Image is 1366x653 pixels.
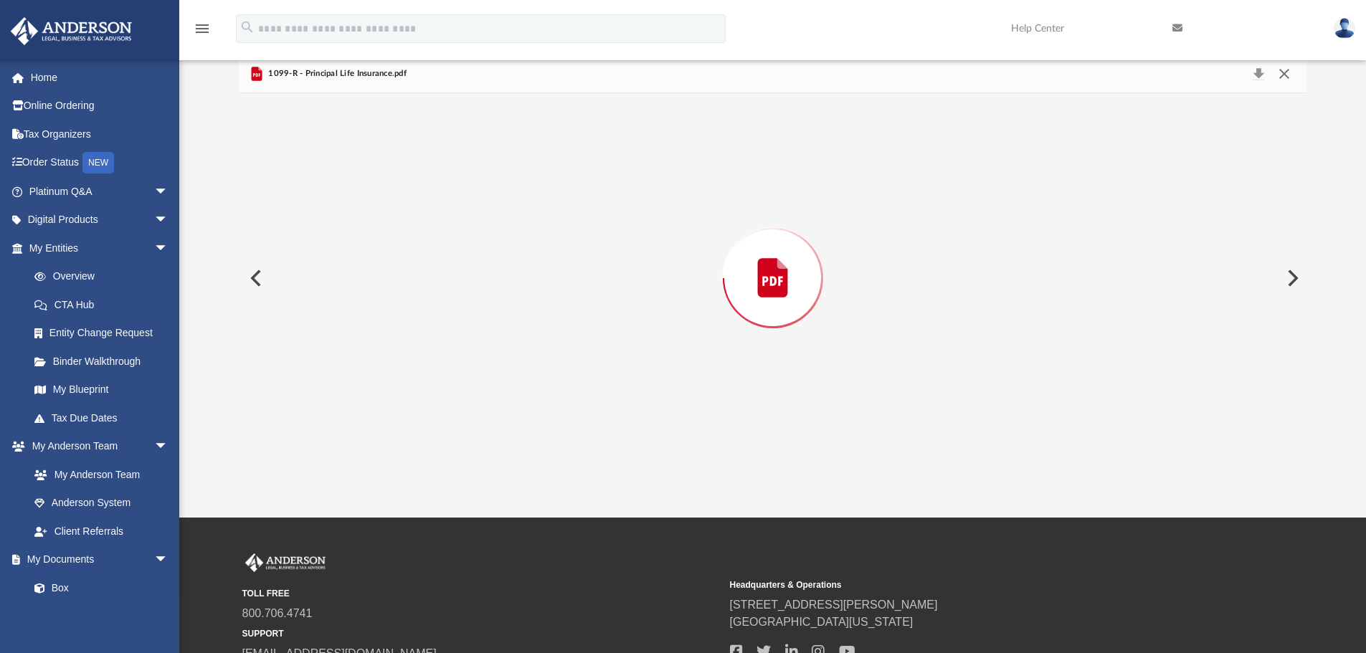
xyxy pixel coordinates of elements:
[1276,258,1307,298] button: Next File
[10,432,183,461] a: My Anderson Teamarrow_drop_down
[20,602,183,631] a: Meeting Minutes
[730,616,914,628] a: [GEOGRAPHIC_DATA][US_STATE]
[20,376,183,404] a: My Blueprint
[20,404,190,432] a: Tax Due Dates
[82,152,114,173] div: NEW
[10,545,183,574] a: My Documentsarrow_drop_down
[10,234,190,262] a: My Entitiesarrow_drop_down
[239,55,1307,463] div: Preview
[20,347,190,376] a: Binder Walkthrough
[10,63,190,92] a: Home
[10,177,190,206] a: Platinum Q&Aarrow_drop_down
[154,432,183,462] span: arrow_drop_down
[242,587,720,600] small: TOLL FREE
[1271,64,1297,84] button: Close
[20,573,176,602] a: Box
[10,92,190,120] a: Online Ordering
[20,319,190,348] a: Entity Change Request
[194,27,211,37] a: menu
[154,545,183,575] span: arrow_drop_down
[730,599,938,611] a: [STREET_ADDRESS][PERSON_NAME]
[265,67,407,80] span: 1099-R - Principal Life Insurance.pdf
[20,489,183,518] a: Anderson System
[242,607,313,619] a: 800.706.4741
[242,553,328,572] img: Anderson Advisors Platinum Portal
[20,290,190,319] a: CTA Hub
[154,177,183,206] span: arrow_drop_down
[242,627,720,640] small: SUPPORT
[6,17,136,45] img: Anderson Advisors Platinum Portal
[154,234,183,263] span: arrow_drop_down
[20,517,183,545] a: Client Referrals
[20,262,190,291] a: Overview
[1246,64,1271,84] button: Download
[1334,18,1355,39] img: User Pic
[154,206,183,235] span: arrow_drop_down
[239,258,270,298] button: Previous File
[10,148,190,178] a: Order StatusNEW
[239,19,255,35] i: search
[10,120,190,148] a: Tax Organizers
[20,460,176,489] a: My Anderson Team
[10,206,190,234] a: Digital Productsarrow_drop_down
[730,578,1208,591] small: Headquarters & Operations
[194,20,211,37] i: menu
